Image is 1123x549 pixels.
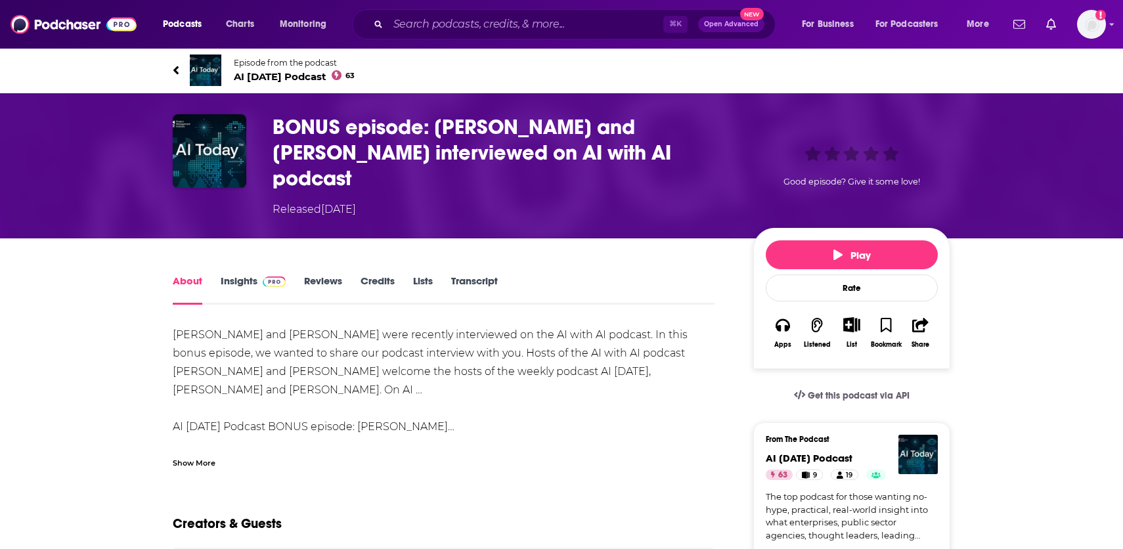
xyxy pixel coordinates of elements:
a: AI [DATE] Podcast BONUS episode: [PERSON_NAME]… [173,420,454,433]
a: 19 [831,470,858,480]
button: open menu [958,14,1005,35]
img: AI Today Podcast [190,55,221,86]
a: AI Today Podcast [766,452,852,464]
div: Released [DATE] [273,202,356,217]
img: AI Today Podcast [898,435,938,474]
span: New [740,8,764,20]
img: BONUS episode: Kathleen Walch and Ron Schmelzer interviewed on AI with AI podcast [173,114,246,188]
span: Good episode? Give it some love! [783,177,920,187]
img: Podchaser - Follow, Share and Rate Podcasts [11,12,137,37]
a: AI Today PodcastEpisode from the podcastAI [DATE] Podcast63 [173,55,950,86]
span: Play [833,249,871,261]
a: Lists [413,274,433,305]
svg: Add a profile image [1095,10,1106,20]
button: open menu [154,14,219,35]
span: ⌘ K [663,16,688,33]
a: The top podcast for those wanting no-hype, practical, real-world insight into what enterprises, p... [766,491,938,542]
button: open menu [867,14,958,35]
a: InsightsPodchaser Pro [221,274,286,305]
a: About [173,274,202,305]
button: Show profile menu [1077,10,1106,39]
button: open menu [271,14,343,35]
a: Transcript [451,274,498,305]
div: Share [912,341,929,349]
span: AI [DATE] Podcast [234,70,355,83]
img: Podchaser Pro [263,276,286,287]
button: Listened [800,309,834,357]
a: 63 [766,470,793,480]
h2: Creators & Guests [173,516,282,532]
span: For Business [802,15,854,33]
span: Monitoring [280,15,326,33]
a: Credits [361,274,395,305]
a: Charts [217,14,262,35]
input: Search podcasts, credits, & more... [388,14,663,35]
button: Bookmark [869,309,903,357]
span: Episode from the podcast [234,58,355,68]
span: Charts [226,15,254,33]
span: Podcasts [163,15,202,33]
span: AI [DATE] Podcast [766,452,852,464]
div: Bookmark [871,341,902,349]
div: Apps [774,341,791,349]
span: For Podcasters [875,15,938,33]
a: Show notifications dropdown [1008,13,1030,35]
a: Get this podcast via API [783,380,920,412]
span: 19 [846,469,852,482]
div: Show More ButtonList [835,309,869,357]
span: Logged in as inkhouseNYC [1077,10,1106,39]
span: Open Advanced [704,21,759,28]
button: Apps [766,309,800,357]
span: More [967,15,989,33]
a: 9 [796,470,823,480]
div: Search podcasts, credits, & more... [364,9,788,39]
span: 63 [345,73,355,79]
h1: BONUS episode: Kathleen Walch and Ron Schmelzer interviewed on AI with AI podcast [273,114,732,191]
img: User Profile [1077,10,1106,39]
span: 63 [778,469,787,482]
a: Show notifications dropdown [1041,13,1061,35]
button: Play [766,240,938,269]
h3: From The Podcast [766,435,927,444]
div: Listened [804,341,831,349]
div: Rate [766,274,938,301]
div: [PERSON_NAME] and [PERSON_NAME] were recently interviewed on the AI with AI podcast. In this bonu... [173,326,715,473]
a: Reviews [304,274,342,305]
button: open menu [793,14,870,35]
span: Get this podcast via API [808,390,910,401]
button: Open AdvancedNew [698,16,764,32]
span: 9 [813,469,817,482]
button: Share [904,309,938,357]
div: List [847,340,857,349]
button: Show More Button [838,317,865,332]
